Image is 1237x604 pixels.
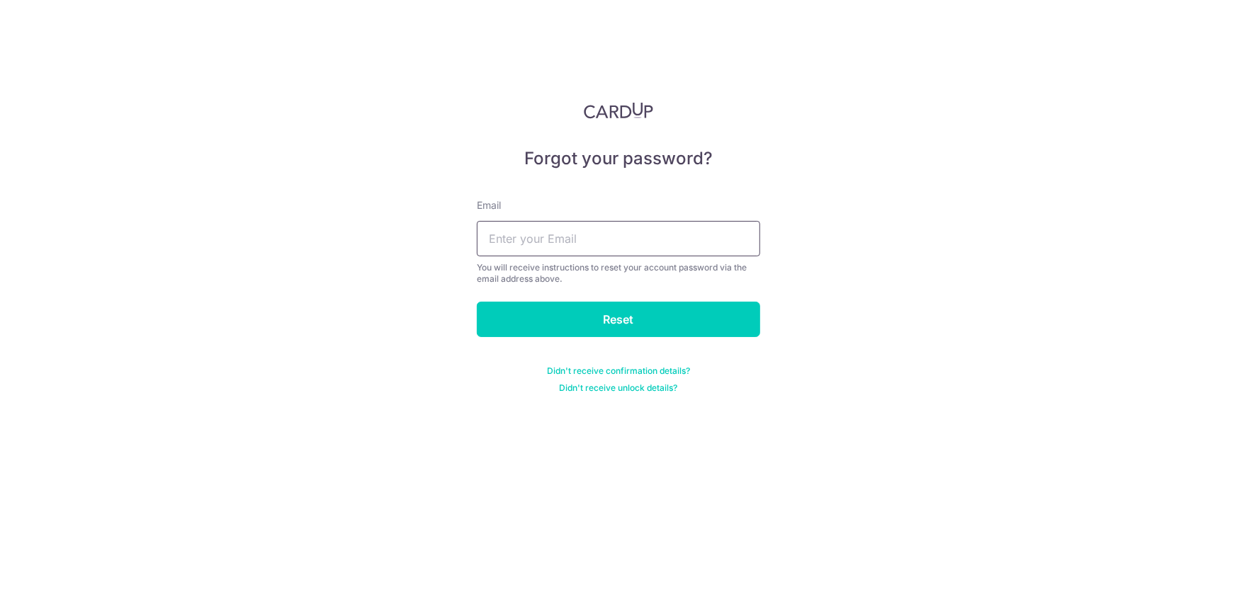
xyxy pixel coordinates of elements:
a: Didn't receive confirmation details? [547,365,690,377]
input: Enter your Email [477,221,760,256]
h5: Forgot your password? [477,147,760,170]
div: You will receive instructions to reset your account password via the email address above. [477,262,760,285]
label: Email [477,198,501,212]
a: Didn't receive unlock details? [560,382,678,394]
input: Reset [477,302,760,337]
img: CardUp Logo [584,102,653,119]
